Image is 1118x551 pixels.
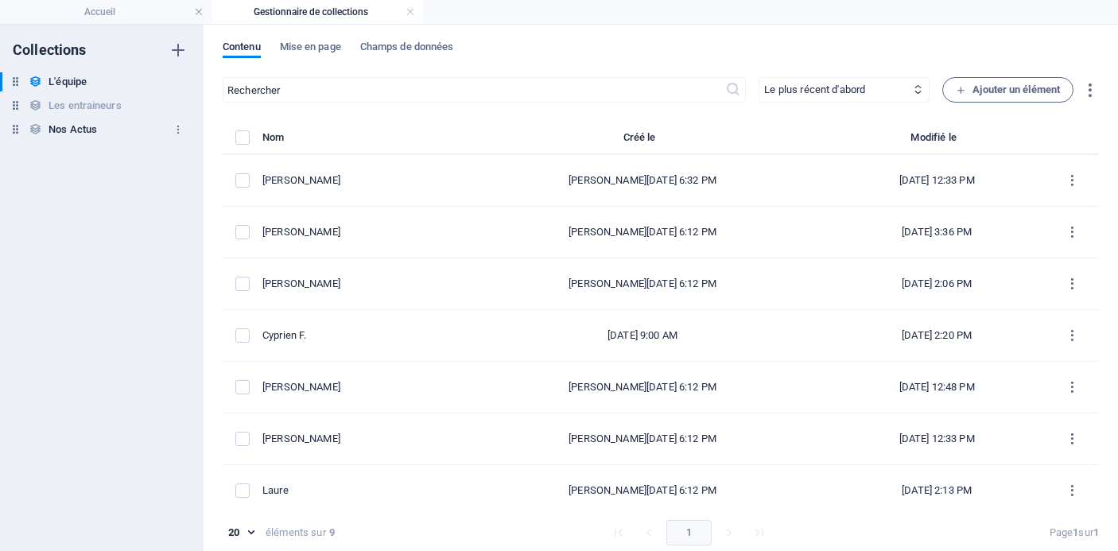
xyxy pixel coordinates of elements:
[841,483,1033,498] div: [DATE] 2:13 PM
[49,120,97,139] h6: Nos Actus
[262,225,444,239] div: [PERSON_NAME]
[469,173,815,188] div: [PERSON_NAME][DATE] 6:32 PM
[262,380,444,394] div: [PERSON_NAME]
[1050,526,1099,540] div: Page sur
[223,526,259,540] div: 20
[1093,526,1099,538] strong: 1
[829,128,1046,155] th: Modifié le
[841,225,1033,239] div: [DATE] 3:36 PM
[262,483,444,498] div: Laure
[469,380,815,394] div: [PERSON_NAME][DATE] 6:12 PM
[212,3,423,21] h4: Gestionnaire de collections
[360,37,454,60] span: Champs de données
[666,520,712,545] button: page 1
[262,173,444,188] div: [PERSON_NAME]
[1073,526,1078,538] strong: 1
[841,432,1033,446] div: [DATE] 12:33 PM
[841,380,1033,394] div: [DATE] 12:48 PM
[469,328,815,343] div: [DATE] 9:00 AM
[223,77,725,103] input: Rechercher
[841,173,1033,188] div: [DATE] 12:33 PM
[262,277,444,291] div: [PERSON_NAME]
[49,72,87,91] h6: L'équipe
[169,41,188,60] i: Créer une nouvelle collection
[469,432,815,446] div: [PERSON_NAME][DATE] 6:12 PM
[329,526,335,540] strong: 9
[469,277,815,291] div: [PERSON_NAME][DATE] 6:12 PM
[956,80,1060,99] span: Ajouter un élément
[469,483,815,498] div: [PERSON_NAME][DATE] 6:12 PM
[223,37,261,60] span: Contenu
[604,520,774,545] nav: pagination navigation
[456,128,828,155] th: Créé le
[262,128,456,155] th: Nom
[280,37,341,60] span: Mise en page
[266,526,326,540] div: éléments sur
[49,96,121,115] h6: Les entraineurs
[262,328,444,343] div: Cyprien F.
[262,432,444,446] div: [PERSON_NAME]
[841,328,1033,343] div: [DATE] 2:20 PM
[841,277,1033,291] div: [DATE] 2:06 PM
[469,225,815,239] div: [PERSON_NAME][DATE] 6:12 PM
[13,41,87,60] h6: Collections
[942,77,1073,103] button: Ajouter un élément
